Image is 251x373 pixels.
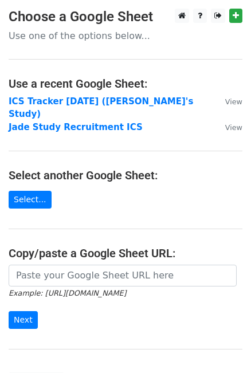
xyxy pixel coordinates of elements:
[9,30,242,42] p: Use one of the options below...
[9,77,242,91] h4: Use a recent Google Sheet:
[9,96,193,120] a: ICS Tracker [DATE] ([PERSON_NAME]'s Study)
[214,96,242,107] a: View
[9,168,242,182] h4: Select another Google Sheet:
[225,97,242,106] small: View
[9,289,126,297] small: Example: [URL][DOMAIN_NAME]
[9,265,237,286] input: Paste your Google Sheet URL here
[9,311,38,329] input: Next
[9,246,242,260] h4: Copy/paste a Google Sheet URL:
[225,123,242,132] small: View
[9,191,52,209] a: Select...
[9,122,143,132] a: Jade Study Recruitment ICS
[214,122,242,132] a: View
[9,9,242,25] h3: Choose a Google Sheet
